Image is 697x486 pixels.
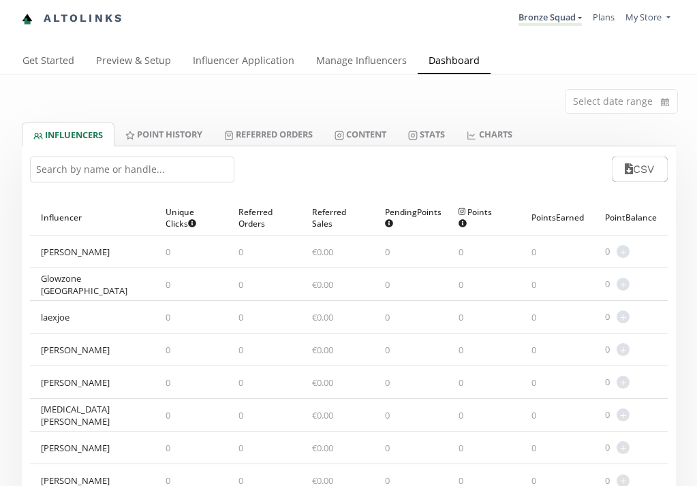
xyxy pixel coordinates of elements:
[459,442,463,454] span: 0
[114,123,213,146] a: Point HISTORY
[605,310,610,323] span: 0
[12,48,85,76] a: Get Started
[385,442,390,454] span: 0
[385,344,390,356] span: 0
[166,442,170,454] span: 0
[617,408,630,421] span: +
[617,376,630,389] span: +
[238,376,243,389] span: 0
[531,246,536,258] span: 0
[605,200,657,235] div: Point Balance
[385,311,390,323] span: 0
[459,409,463,421] span: 0
[605,441,610,454] span: 0
[324,123,397,146] a: Content
[617,441,630,454] span: +
[385,278,390,291] span: 0
[385,206,442,229] span: Pending Points
[531,311,536,323] span: 0
[617,245,630,258] span: +
[605,376,610,389] span: 0
[531,344,536,356] span: 0
[238,442,243,454] span: 0
[41,403,144,427] div: [MEDICAL_DATA][PERSON_NAME]
[312,311,333,323] span: € 0.00
[166,311,170,323] span: 0
[305,48,418,76] a: Manage Influencers
[41,200,144,235] div: Influencer
[166,409,170,421] span: 0
[459,246,463,258] span: 0
[459,278,463,291] span: 0
[531,376,536,389] span: 0
[518,11,582,26] a: Bronze Squad
[41,246,110,258] div: [PERSON_NAME]
[22,7,124,30] a: Altolinks
[166,206,206,229] span: Unique Clicks
[459,206,499,229] span: Points
[41,442,110,454] div: [PERSON_NAME]
[456,123,523,146] a: CHARTS
[312,376,333,389] span: € 0.00
[385,246,390,258] span: 0
[30,157,234,182] input: Search by name or handle...
[459,311,463,323] span: 0
[22,123,114,146] a: INFLUENCERS
[459,344,463,356] span: 0
[661,95,669,109] svg: calendar
[612,157,667,182] button: CSV
[625,11,662,23] span: My Store
[617,310,630,323] span: +
[531,278,536,291] span: 0
[617,278,630,291] span: +
[166,278,170,291] span: 0
[85,48,182,76] a: Preview & Setup
[312,409,333,421] span: € 0.00
[531,442,536,454] span: 0
[418,48,491,76] a: Dashboard
[238,200,290,235] div: Referred Orders
[385,409,390,421] span: 0
[312,200,364,235] div: Referred Sales
[459,376,463,389] span: 0
[182,48,305,76] a: Influencer Application
[531,409,536,421] span: 0
[41,311,69,323] div: laexjoe
[385,376,390,389] span: 0
[625,11,670,27] a: My Store
[593,11,615,23] a: Plans
[312,246,333,258] span: € 0.00
[531,200,583,235] div: Points Earned
[605,408,610,421] span: 0
[312,442,333,454] span: € 0.00
[41,344,110,356] div: [PERSON_NAME]
[41,272,144,297] div: Glowzone [GEOGRAPHIC_DATA]
[605,245,610,258] span: 0
[312,278,333,291] span: € 0.00
[605,343,610,356] span: 0
[238,278,243,291] span: 0
[238,246,243,258] span: 0
[238,311,243,323] span: 0
[312,344,333,356] span: € 0.00
[397,123,456,146] a: Stats
[22,14,33,25] img: favicon-32x32.png
[166,246,170,258] span: 0
[238,409,243,421] span: 0
[213,123,324,146] a: Referred Orders
[166,344,170,356] span: 0
[605,278,610,291] span: 0
[166,376,170,389] span: 0
[617,343,630,356] span: +
[41,376,110,389] div: [PERSON_NAME]
[238,344,243,356] span: 0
